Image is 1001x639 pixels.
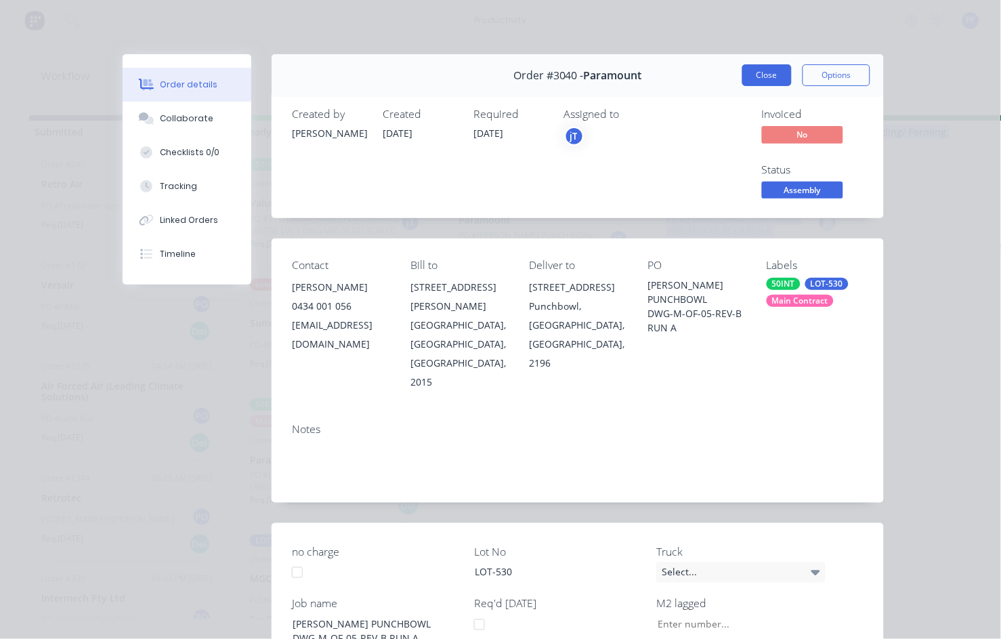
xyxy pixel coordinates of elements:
button: Close [742,64,792,86]
span: No [762,126,843,143]
div: [STREET_ADDRESS][PERSON_NAME] [410,278,507,316]
button: Checklists 0/0 [123,136,251,169]
div: Created by [292,108,366,121]
div: 0434 001 056 [292,297,389,316]
label: Lot No [474,543,643,560]
div: Required [473,108,548,121]
button: jT [564,126,584,146]
div: Select... [656,562,826,583]
div: Notes [292,423,864,436]
div: Order details [161,79,218,91]
div: Linked Orders [161,214,219,226]
div: Status [762,163,864,176]
div: [PERSON_NAME] [292,126,366,140]
span: Order #3040 - [513,69,584,82]
div: Assigned to [564,108,700,121]
div: [PERSON_NAME] [292,278,389,297]
div: Contact [292,259,389,272]
div: Tracking [161,180,198,192]
div: [PERSON_NAME]0434 001 056[EMAIL_ADDRESS][DOMAIN_NAME] [292,278,389,354]
div: Timeline [161,248,196,260]
div: PO [648,259,745,272]
span: Paramount [584,69,642,82]
label: Job name [292,596,461,612]
div: [STREET_ADDRESS][PERSON_NAME][GEOGRAPHIC_DATA], [GEOGRAPHIC_DATA], [GEOGRAPHIC_DATA], 2015 [410,278,507,392]
div: 50INT [767,278,801,290]
button: Collaborate [123,102,251,136]
span: [DATE] [473,127,503,140]
div: [EMAIL_ADDRESS][DOMAIN_NAME] [292,316,389,354]
button: Tracking [123,169,251,203]
div: LOT-530 [805,278,849,290]
button: Assembly [762,182,843,202]
div: Bill to [410,259,507,272]
div: Invoiced [762,108,864,121]
label: Req'd [DATE] [474,596,643,612]
label: M2 lagged [656,596,826,612]
span: Assembly [762,182,843,199]
div: Checklists 0/0 [161,146,220,159]
div: LOT-530 [465,562,634,582]
span: [DATE] [383,127,412,140]
div: Deliver to [529,259,626,272]
div: Punchbowl, [GEOGRAPHIC_DATA], [GEOGRAPHIC_DATA], 2196 [529,297,626,373]
div: [STREET_ADDRESS] [529,278,626,297]
div: Labels [767,259,864,272]
div: [GEOGRAPHIC_DATA], [GEOGRAPHIC_DATA], [GEOGRAPHIC_DATA], 2015 [410,316,507,392]
button: Order details [123,68,251,102]
div: [STREET_ADDRESS]Punchbowl, [GEOGRAPHIC_DATA], [GEOGRAPHIC_DATA], 2196 [529,278,626,373]
label: Truck [656,543,826,560]
button: Timeline [123,237,251,271]
div: Created [383,108,457,121]
div: Collaborate [161,112,214,125]
button: Options [803,64,870,86]
div: [PERSON_NAME] PUNCHBOWL DWG-M-OF-05-REV-B RUN A [648,278,745,335]
div: Main Contract [767,295,834,307]
button: Linked Orders [123,203,251,237]
label: no charge [292,543,461,560]
input: Enter number... [647,615,826,635]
